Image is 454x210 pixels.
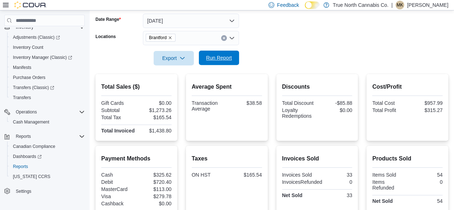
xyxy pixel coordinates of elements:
[199,51,239,65] button: Run Report
[101,115,135,120] div: Total Tax
[158,51,189,65] span: Export
[13,65,31,70] span: Manifests
[13,119,49,125] span: Cash Management
[192,100,225,112] div: Transaction Average
[10,142,58,151] a: Canadian Compliance
[372,107,406,113] div: Total Profit
[372,100,406,106] div: Total Cost
[146,34,175,42] span: Brantford
[95,34,116,39] label: Locations
[325,179,352,185] div: 0
[10,152,45,161] a: Dashboards
[13,132,85,141] span: Reports
[192,83,262,91] h2: Average Spent
[10,172,53,181] a: [US_STATE] CCRS
[10,142,85,151] span: Canadian Compliance
[10,73,48,82] a: Purchase Orders
[409,179,443,185] div: 0
[10,83,57,92] a: Transfers (Classic)
[10,162,85,171] span: Reports
[10,118,85,126] span: Cash Management
[409,172,443,178] div: 54
[318,172,352,178] div: 33
[10,63,85,72] span: Manifests
[10,152,85,161] span: Dashboards
[228,172,262,178] div: $165.54
[138,179,172,185] div: $720.40
[138,115,172,120] div: $165.54
[391,1,393,9] p: |
[13,95,31,101] span: Transfers
[7,42,88,52] button: Inventory Count
[13,132,34,141] button: Reports
[7,32,88,42] a: Adjustments (Classic)
[138,193,172,199] div: $279.78
[372,83,443,91] h2: Cost/Profit
[10,172,85,181] span: Washington CCRS
[101,128,135,134] strong: Total Invoiced
[305,1,320,9] input: Dark Mode
[101,201,135,206] div: Cashback
[13,85,54,90] span: Transfers (Classic)
[16,109,37,115] span: Operations
[318,100,352,106] div: -$85.88
[138,128,172,134] div: $1,438.80
[409,198,443,204] div: 54
[7,141,88,151] button: Canadian Compliance
[282,192,303,198] strong: Net Sold
[16,134,31,139] span: Reports
[138,186,172,192] div: $113.00
[372,179,406,191] div: Items Refunded
[10,83,85,92] span: Transfers (Classic)
[282,172,316,178] div: Invoices Sold
[396,1,404,9] div: Melanie Kowalski
[101,107,135,113] div: Subtotal
[10,73,85,82] span: Purchase Orders
[13,187,34,196] a: Settings
[7,73,88,83] button: Purchase Orders
[1,186,88,196] button: Settings
[192,172,225,178] div: ON HST
[138,172,172,178] div: $325.62
[409,100,443,106] div: $957.99
[333,1,388,9] p: True North Cannabis Co.
[10,53,85,62] span: Inventory Manager (Classic)
[10,33,85,42] span: Adjustments (Classic)
[7,162,88,172] button: Reports
[138,107,172,113] div: $1,273.26
[409,107,443,113] div: $315.27
[138,100,172,106] div: $0.00
[13,45,43,50] span: Inventory Count
[282,154,352,163] h2: Invoices Sold
[10,162,31,171] a: Reports
[101,172,135,178] div: Cash
[16,188,31,194] span: Settings
[372,198,393,204] strong: Net Sold
[138,201,172,206] div: $0.00
[101,100,135,106] div: Gift Cards
[10,93,85,102] span: Transfers
[407,1,448,9] p: [PERSON_NAME]
[282,107,316,119] div: Loyalty Redemptions
[13,55,72,60] span: Inventory Manager (Classic)
[13,75,46,80] span: Purchase Orders
[168,36,172,40] button: Remove Brantford from selection in this group
[7,117,88,127] button: Cash Management
[282,100,316,106] div: Total Discount
[13,174,50,179] span: [US_STATE] CCRS
[277,1,299,9] span: Feedback
[10,53,75,62] a: Inventory Manager (Classic)
[7,62,88,73] button: Manifests
[13,108,85,116] span: Operations
[13,108,40,116] button: Operations
[221,35,227,41] button: Clear input
[101,154,172,163] h2: Payment Methods
[95,17,121,22] label: Date Range
[10,63,34,72] a: Manifests
[10,118,52,126] a: Cash Management
[101,83,172,91] h2: Total Sales ($)
[228,100,262,106] div: $38.58
[372,172,406,178] div: Items Sold
[282,179,322,185] div: InvoicesRefunded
